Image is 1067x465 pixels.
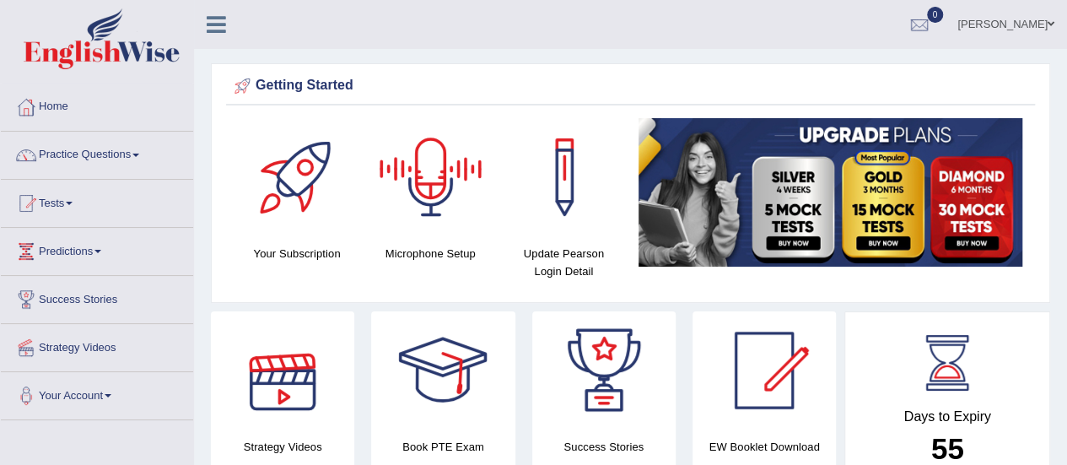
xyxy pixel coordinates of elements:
[864,409,1031,424] h4: Days to Expiry
[1,132,193,174] a: Practice Questions
[692,438,836,456] h4: EW Booklet Download
[371,438,515,456] h4: Book PTE Exam
[505,245,622,280] h4: Update Pearson Login Detail
[230,73,1031,99] div: Getting Started
[1,84,193,126] a: Home
[372,245,488,262] h4: Microphone Setup
[1,276,193,318] a: Success Stories
[1,180,193,222] a: Tests
[239,245,355,262] h4: Your Subscription
[931,432,964,465] b: 55
[1,372,193,414] a: Your Account
[532,438,676,456] h4: Success Stories
[927,7,944,23] span: 0
[639,118,1022,267] img: small5.jpg
[1,228,193,270] a: Predictions
[1,324,193,366] a: Strategy Videos
[211,438,354,456] h4: Strategy Videos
